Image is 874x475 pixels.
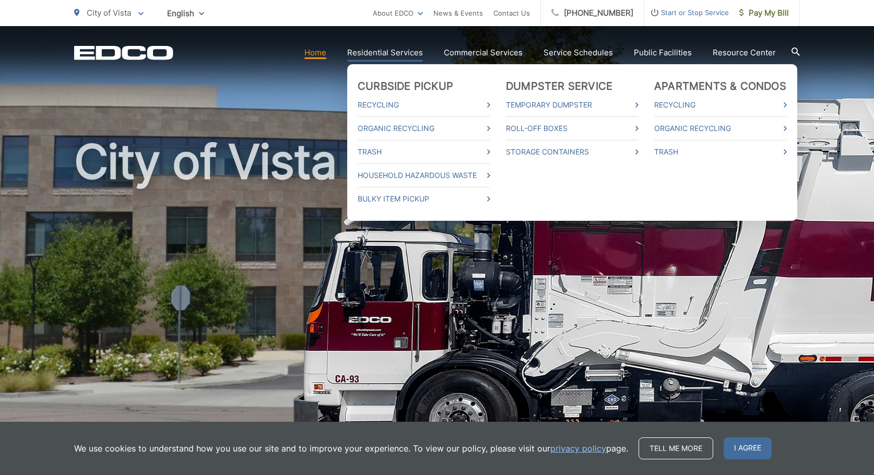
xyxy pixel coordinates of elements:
span: I agree [724,437,772,459]
a: Roll-Off Boxes [506,122,639,135]
a: Tell me more [639,437,713,459]
a: Apartments & Condos [654,80,786,92]
a: Storage Containers [506,146,639,158]
a: Organic Recycling [358,122,490,135]
a: Organic Recycling [654,122,787,135]
span: Pay My Bill [739,7,789,19]
p: We use cookies to understand how you use our site and to improve your experience. To view our pol... [74,442,628,455]
span: English [159,4,212,22]
a: EDCD logo. Return to the homepage. [74,45,173,60]
a: privacy policy [550,442,606,455]
a: Resource Center [713,46,776,59]
a: Recycling [358,99,490,111]
a: Contact Us [493,7,530,19]
h1: City of Vista [74,136,800,466]
a: Home [304,46,326,59]
a: Temporary Dumpster [506,99,639,111]
a: About EDCO [373,7,423,19]
a: Trash [654,146,787,158]
a: News & Events [433,7,483,19]
a: Commercial Services [444,46,523,59]
a: Trash [358,146,490,158]
a: Household Hazardous Waste [358,169,490,182]
span: City of Vista [87,8,131,18]
a: Bulky Item Pickup [358,193,490,205]
a: Dumpster Service [506,80,612,92]
a: Recycling [654,99,787,111]
a: Service Schedules [544,46,613,59]
a: Curbside Pickup [358,80,453,92]
a: Public Facilities [634,46,692,59]
a: Residential Services [347,46,423,59]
